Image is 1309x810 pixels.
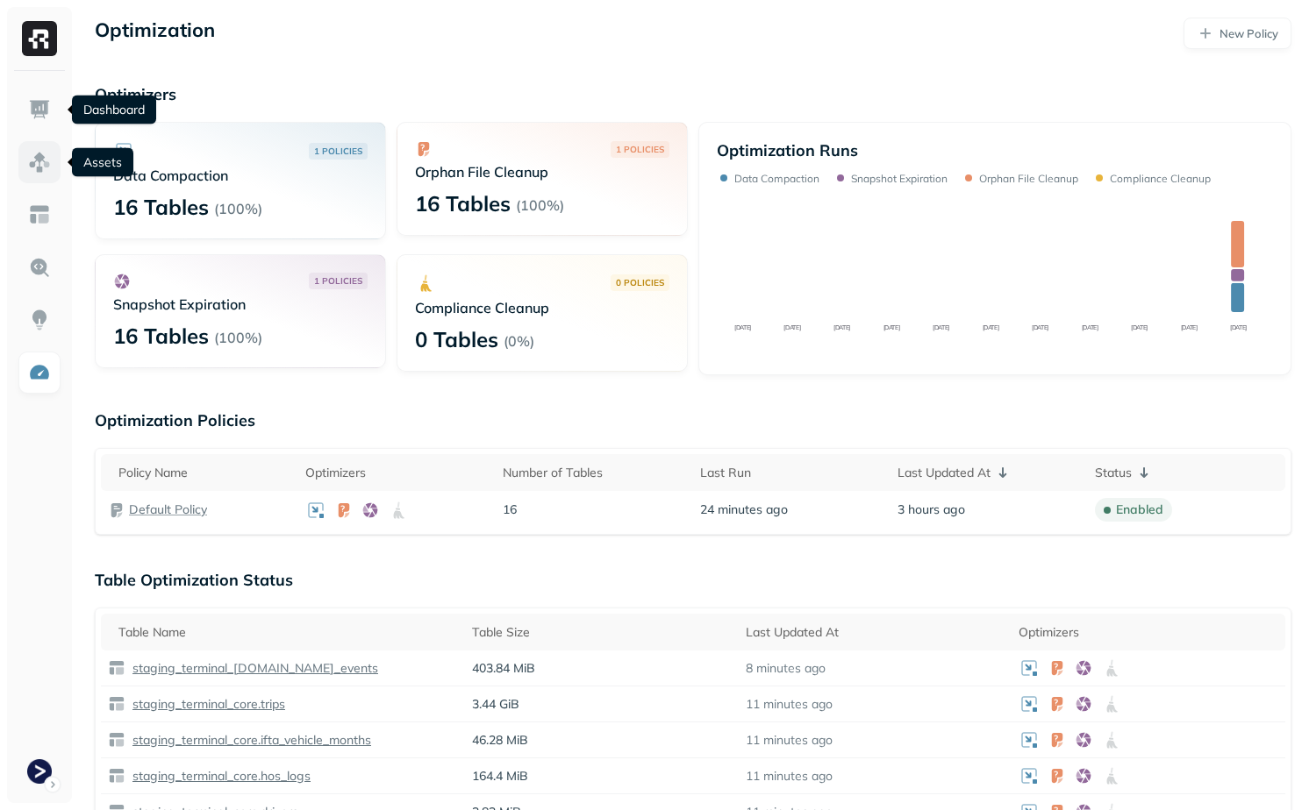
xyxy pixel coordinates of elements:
p: 3.44 GiB [472,696,732,713]
div: Dashboard [72,96,156,124]
p: 16 Tables [113,322,209,350]
p: 164.4 MiB [472,768,732,785]
p: Optimization Runs [717,140,858,160]
p: 1 POLICIES [314,145,362,158]
p: Compliance Cleanup [1110,172,1211,185]
img: table [108,695,125,713]
p: Orphan File Cleanup [415,163,669,181]
tspan: [DATE] [983,323,999,331]
p: Snapshot Expiration [851,172,948,185]
p: ( 100% ) [214,329,262,346]
img: table [108,731,125,749]
p: 8 minutes ago [746,660,826,677]
p: Snapshot Expiration [113,295,368,313]
tspan: [DATE] [933,323,949,331]
tspan: [DATE] [1230,323,1247,331]
div: Table Name [118,624,458,641]
p: Optimization [95,18,215,49]
div: Last Run [700,465,883,481]
p: Optimizers [95,84,1291,104]
p: staging_terminal_core.trips [129,696,285,713]
div: Optimizers [305,465,489,481]
p: 403.84 MiB [472,660,732,677]
div: Number of Tables [503,465,686,481]
div: Last Updated At [746,624,1005,641]
p: 16 [503,501,686,518]
div: Status [1095,462,1278,483]
img: Asset Explorer [28,203,51,226]
img: Ryft [22,21,57,56]
p: staging_terminal_core.hos_logs [129,768,311,785]
p: 11 minutes ago [746,696,833,713]
img: Assets [28,151,51,174]
p: Optimization Policies [95,410,1291,430]
img: Dashboard [28,98,51,121]
p: ( 0% ) [504,332,534,350]
img: Insights [28,309,51,331]
div: Last Updated At [898,462,1081,483]
p: New Policy [1220,25,1278,42]
p: 16 Tables [113,193,209,221]
span: 24 minutes ago [700,501,788,518]
tspan: [DATE] [1032,323,1048,331]
a: New Policy [1184,18,1291,49]
a: Default Policy [129,501,207,518]
img: table [108,659,125,677]
tspan: [DATE] [1181,323,1198,331]
p: ( 100% ) [516,196,564,214]
tspan: [DATE] [883,323,900,331]
p: enabled [1116,501,1163,518]
tspan: [DATE] [833,323,850,331]
p: ( 100% ) [214,200,262,217]
img: Optimization [28,361,51,384]
p: 0 Tables [415,325,498,353]
a: staging_terminal_core.ifta_vehicle_months [125,732,371,749]
div: Assets [72,148,133,177]
div: Optimizers [1019,624,1278,641]
div: Policy Name [118,465,291,481]
a: staging_terminal_[DOMAIN_NAME]_events [125,660,378,677]
p: Table Optimization Status [95,570,1291,590]
p: Data Compaction [113,167,368,184]
tspan: [DATE] [1131,323,1148,331]
p: 1 POLICIES [616,143,664,156]
div: Table Size [472,624,732,641]
span: 3 hours ago [898,501,965,518]
p: 1 POLICIES [314,274,362,288]
a: staging_terminal_core.trips [125,696,285,713]
tspan: [DATE] [1082,323,1098,331]
p: 16 Tables [415,189,511,217]
p: 0 POLICIES [616,276,664,289]
p: 11 minutes ago [746,732,833,749]
tspan: [DATE] [783,323,800,331]
p: 46.28 MiB [472,732,732,749]
img: Terminal Staging [27,759,52,784]
a: staging_terminal_core.hos_logs [125,768,311,785]
img: table [108,767,125,785]
p: 11 minutes ago [746,768,833,785]
tspan: [DATE] [734,323,751,331]
p: Compliance Cleanup [415,299,669,316]
p: staging_terminal_[DOMAIN_NAME]_events [129,660,378,677]
p: staging_terminal_core.ifta_vehicle_months [129,732,371,749]
p: Orphan File Cleanup [979,172,1078,185]
img: Query Explorer [28,256,51,279]
p: Data Compaction [734,172,819,185]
